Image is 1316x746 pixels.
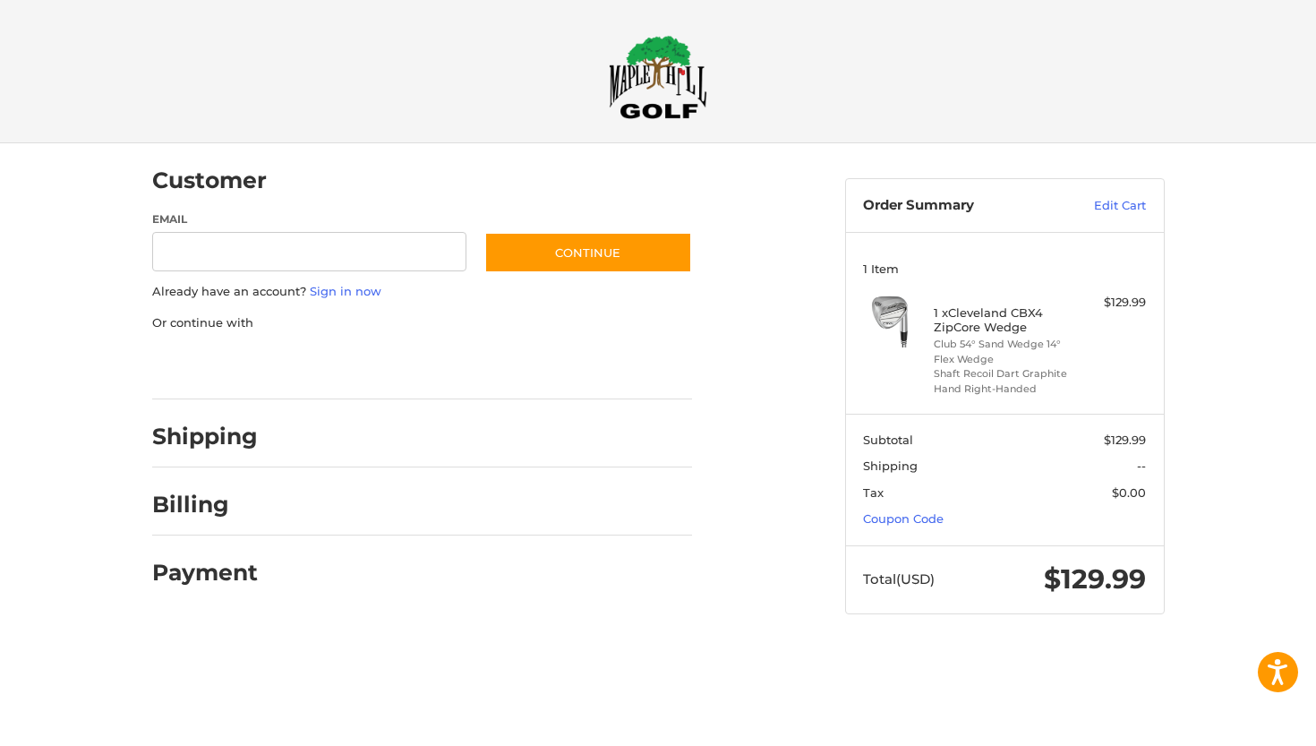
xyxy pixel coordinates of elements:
[1055,197,1146,215] a: Edit Cart
[152,211,467,227] label: Email
[1112,485,1146,500] span: $0.00
[863,433,913,447] span: Subtotal
[146,349,280,382] iframe: PayPal-paypal
[863,511,944,526] a: Coupon Code
[152,167,267,194] h2: Customer
[152,491,257,519] h2: Billing
[310,284,381,298] a: Sign in now
[484,232,692,273] button: Continue
[152,423,258,450] h2: Shipping
[934,382,1071,397] li: Hand Right-Handed
[1104,433,1146,447] span: $129.99
[152,314,692,332] p: Or continue with
[934,352,1071,367] li: Flex Wedge
[934,305,1071,335] h4: 1 x Cleveland CBX4 ZipCore Wedge
[1075,294,1146,312] div: $129.99
[934,366,1071,382] li: Shaft Recoil Dart Graphite
[152,283,692,301] p: Already have an account?
[863,197,1055,215] h3: Order Summary
[863,459,918,473] span: Shipping
[152,559,258,587] h2: Payment
[863,262,1146,276] h3: 1 Item
[863,570,935,587] span: Total (USD)
[1044,562,1146,596] span: $129.99
[609,35,707,119] img: Maple Hill Golf
[1137,459,1146,473] span: --
[863,485,884,500] span: Tax
[934,337,1071,352] li: Club 54° Sand Wedge 14°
